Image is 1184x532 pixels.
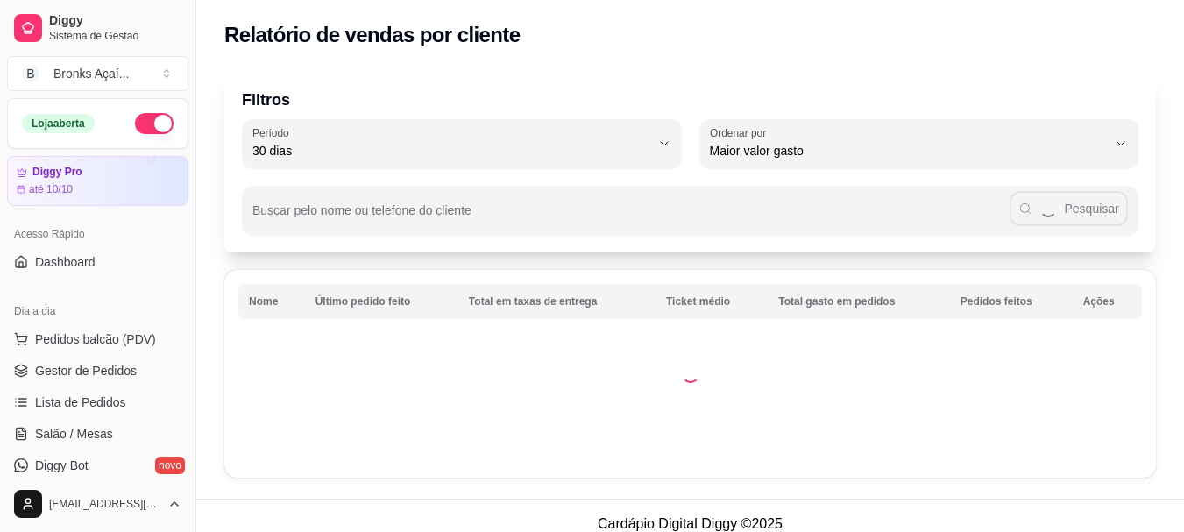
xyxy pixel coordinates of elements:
[22,114,95,133] div: Loja aberta
[7,483,188,525] button: [EMAIL_ADDRESS][DOMAIN_NAME]
[699,119,1139,168] button: Ordenar porMaior valor gasto
[7,156,188,206] a: Diggy Proaté 10/10
[49,29,181,43] span: Sistema de Gestão
[682,365,699,383] div: Loading
[53,65,129,82] div: Bronks Açaí ...
[242,119,682,168] button: Período30 dias
[49,13,181,29] span: Diggy
[35,362,137,379] span: Gestor de Pedidos
[29,182,73,196] article: até 10/10
[252,142,650,160] span: 30 dias
[22,65,39,82] span: B
[7,451,188,479] a: Diggy Botnovo
[7,325,188,353] button: Pedidos balcão (PDV)
[7,7,188,49] a: DiggySistema de Gestão
[35,253,96,271] span: Dashboard
[252,209,1010,226] input: Buscar pelo nome ou telefone do cliente
[7,357,188,385] a: Gestor de Pedidos
[7,220,188,248] div: Acesso Rápido
[7,297,188,325] div: Dia a dia
[35,330,156,348] span: Pedidos balcão (PDV)
[7,420,188,448] a: Salão / Mesas
[710,125,772,140] label: Ordenar por
[35,457,89,474] span: Diggy Bot
[710,142,1108,160] span: Maior valor gasto
[49,497,160,511] span: [EMAIL_ADDRESS][DOMAIN_NAME]
[7,248,188,276] a: Dashboard
[7,56,188,91] button: Select a team
[135,113,174,134] button: Alterar Status
[35,394,126,411] span: Lista de Pedidos
[224,21,521,49] h2: Relatório de vendas por cliente
[35,425,113,443] span: Salão / Mesas
[242,88,1138,112] p: Filtros
[252,125,294,140] label: Período
[7,388,188,416] a: Lista de Pedidos
[32,166,82,179] article: Diggy Pro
